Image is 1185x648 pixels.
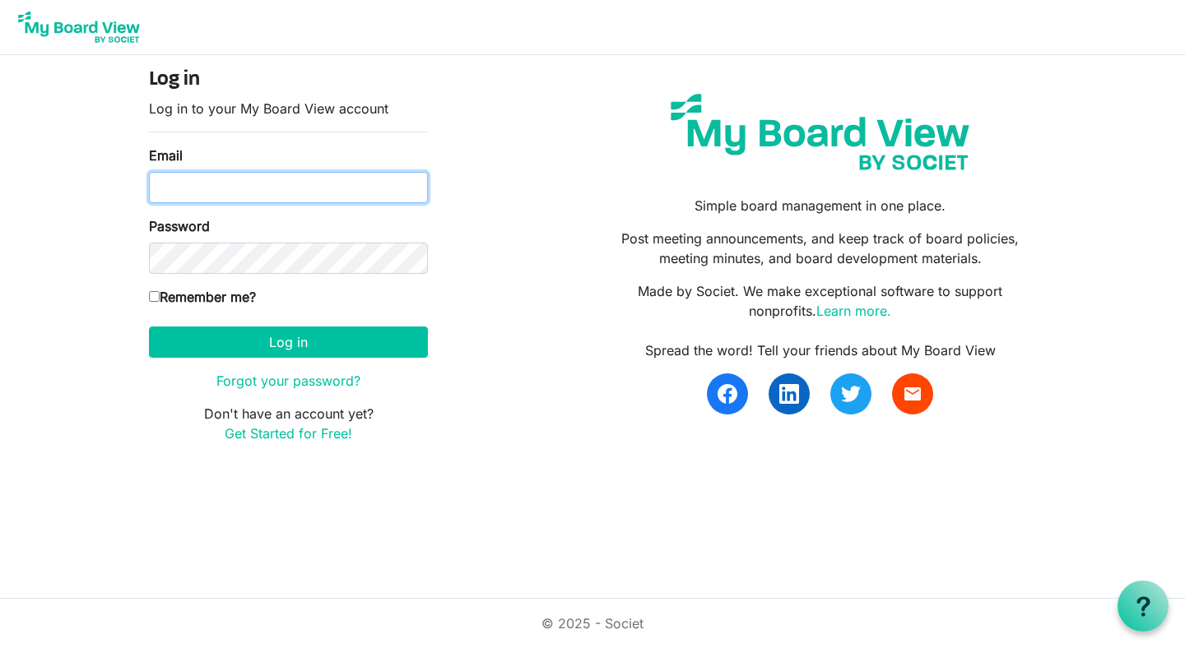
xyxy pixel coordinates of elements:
[149,291,160,302] input: Remember me?
[225,425,352,442] a: Get Started for Free!
[605,281,1036,321] p: Made by Societ. We make exceptional software to support nonprofits.
[779,384,799,404] img: linkedin.svg
[605,196,1036,215] p: Simple board management in one place.
[149,287,256,307] label: Remember me?
[718,384,737,404] img: facebook.svg
[149,68,428,92] h4: Log in
[816,303,891,319] a: Learn more.
[149,404,428,443] p: Don't have an account yet?
[541,615,644,632] a: © 2025 - Societ
[149,99,428,118] p: Log in to your My Board View account
[892,373,933,414] a: email
[841,384,861,404] img: twitter.svg
[216,373,360,389] a: Forgot your password?
[13,7,145,48] img: My Board View Logo
[149,216,210,236] label: Password
[149,146,183,165] label: Email
[605,340,1036,360] div: Spread the word! Tell your friends about My Board View
[605,229,1036,268] p: Post meeting announcements, and keep track of board policies, meeting minutes, and board developm...
[149,326,428,358] button: Log in
[658,81,982,183] img: my-board-view-societ.svg
[903,384,922,404] span: email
